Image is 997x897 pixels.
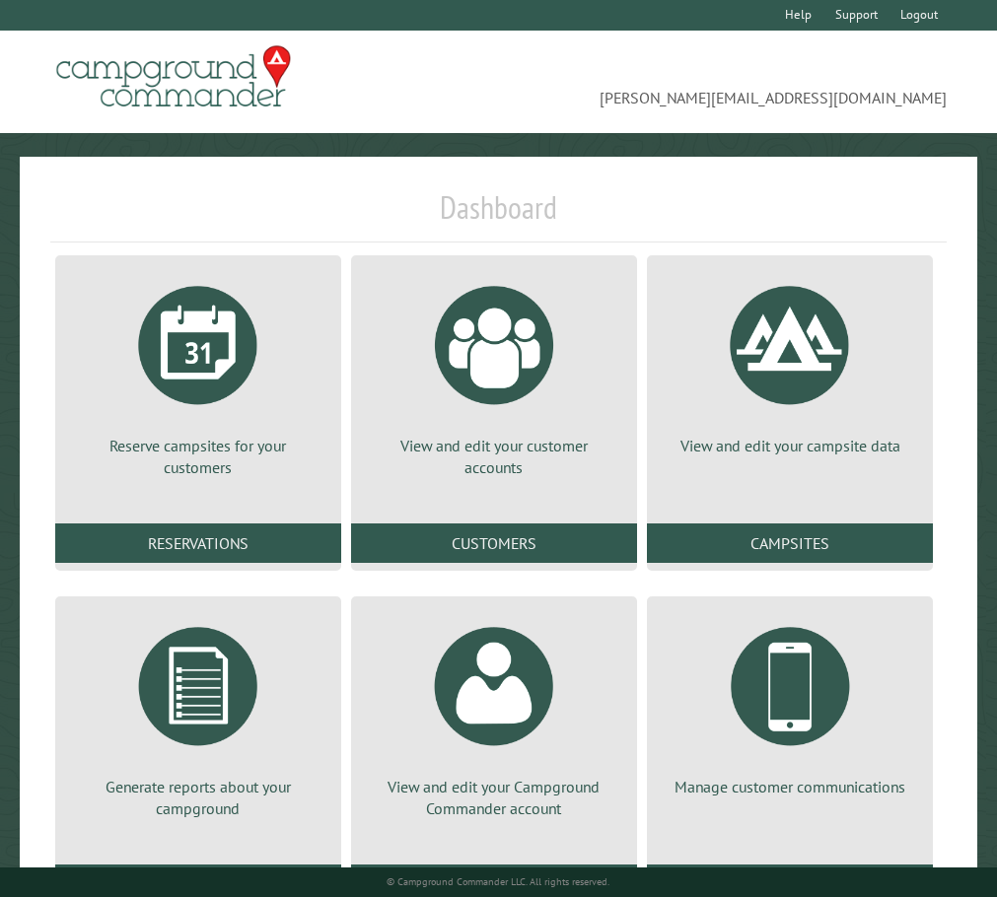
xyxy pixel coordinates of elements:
a: Reservations [55,523,341,563]
a: Reserve campsites for your customers [79,271,318,479]
p: Generate reports about your campground [79,776,318,820]
a: Campsites [647,523,933,563]
a: View and edit your customer accounts [375,271,613,479]
p: View and edit your campsite data [671,435,909,456]
p: Reserve campsites for your customers [79,435,318,479]
h1: Dashboard [50,188,948,242]
span: [PERSON_NAME][EMAIL_ADDRESS][DOMAIN_NAME] [499,54,948,109]
img: Campground Commander [50,38,297,115]
small: © Campground Commander LLC. All rights reserved. [387,875,609,888]
p: Manage customer communications [671,776,909,797]
p: View and edit your customer accounts [375,435,613,479]
a: View and edit your campsite data [671,271,909,456]
a: Customers [351,523,637,563]
p: View and edit your Campground Commander account [375,776,613,820]
a: Manage customer communications [671,612,909,797]
a: Generate reports about your campground [79,612,318,820]
a: View and edit your Campground Commander account [375,612,613,820]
